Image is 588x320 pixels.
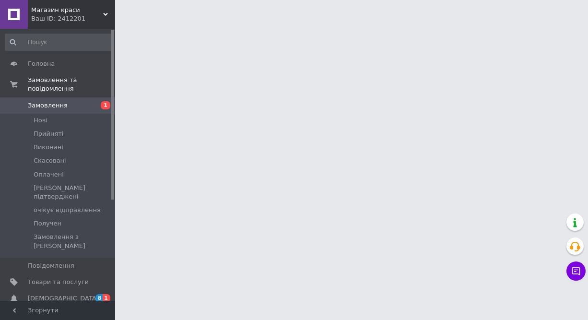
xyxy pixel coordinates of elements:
span: Головна [28,59,55,68]
span: очікує відправлення [34,206,101,214]
span: Скасовані [34,156,66,165]
button: Чат з покупцем [566,261,586,281]
span: Товари та послуги [28,278,89,286]
span: Магазин краси [31,6,103,14]
input: Пошук [5,34,113,51]
span: Получен [34,219,61,228]
span: 8 [95,294,103,302]
span: Прийняті [34,130,63,138]
div: Ваш ID: 2412201 [31,14,115,23]
span: Виконані [34,143,63,152]
span: Замовлення з [PERSON_NAME] [34,233,112,250]
span: 1 [101,101,110,109]
span: Повідомлення [28,261,74,270]
span: Нові [34,116,47,125]
span: 1 [103,294,110,302]
span: Замовлення та повідомлення [28,76,115,93]
span: Оплачені [34,170,64,179]
span: [PERSON_NAME] підтверджені [34,184,112,201]
span: [DEMOGRAPHIC_DATA] [28,294,99,303]
span: Замовлення [28,101,68,110]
